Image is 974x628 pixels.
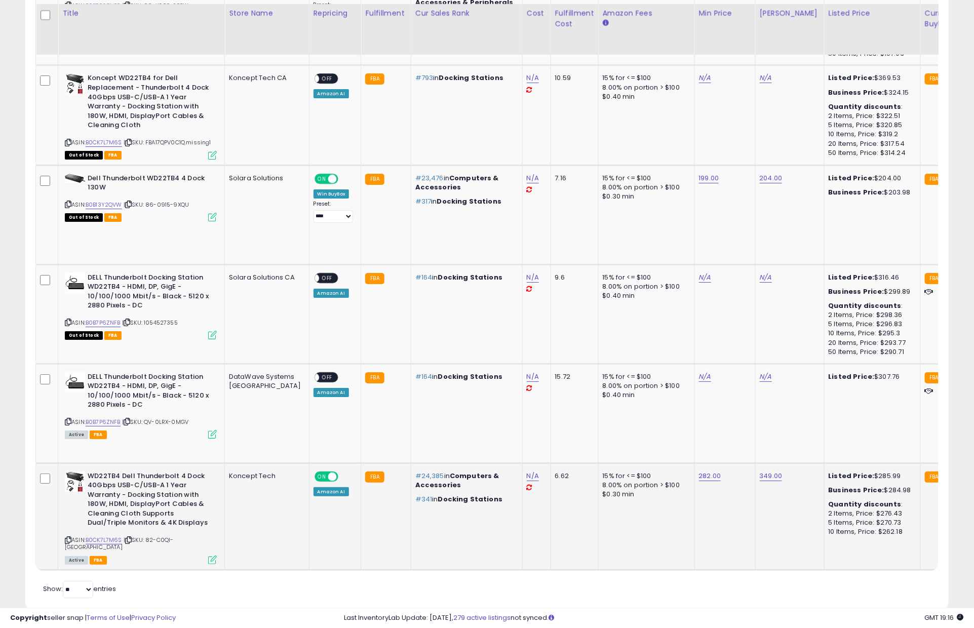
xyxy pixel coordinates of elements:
div: $0.40 min [603,291,687,300]
b: Listed Price: [829,272,875,282]
a: B0B7P6ZNFB [86,319,121,327]
a: N/A [527,73,539,83]
div: 8.00% on portion > $100 [603,282,687,291]
div: 15% for <= $100 [603,372,687,381]
b: Listed Price: [829,471,875,481]
div: 5 Items, Price: $270.73 [829,518,913,527]
div: $284.98 [829,486,913,495]
div: 2 Items, Price: $298.36 [829,310,913,320]
span: #793 [415,73,434,83]
a: N/A [527,471,539,481]
div: DataWave Systems [GEOGRAPHIC_DATA] [229,372,301,390]
div: $0.40 min [603,390,687,400]
div: Amazon AI [314,89,349,98]
a: N/A [760,73,772,83]
div: ASIN: [65,273,217,339]
span: ON [316,472,328,481]
a: N/A [527,173,539,183]
span: #24,385 [415,471,444,481]
small: FBA [925,372,944,383]
b: Listed Price: [829,73,875,83]
span: #23,476 [415,173,444,183]
div: : [829,3,913,12]
b: Listed Price: [829,372,875,381]
a: N/A [699,272,711,283]
div: Preset: [314,201,354,223]
div: 15% for <= $100 [603,472,687,481]
img: 41XAK-LIfpL._SL40_.jpg [65,73,85,94]
div: Koncept Tech CA [229,73,301,83]
span: All listings currently available for purchase on Amazon [65,556,88,565]
small: FBA [925,73,944,85]
div: Store Name [229,8,305,18]
span: Computers & Accessories [415,471,499,490]
div: ASIN: [65,73,217,158]
span: OFF [336,174,353,183]
div: Amazon AI [314,487,349,496]
b: Quantity discounts [829,499,902,509]
span: Docking Stations [439,73,503,83]
span: FBA [104,331,122,340]
div: ASIN: [65,472,217,563]
div: Title [62,8,220,18]
a: B0B7P6ZNFB [86,418,121,426]
div: Listed Price [829,8,916,18]
a: 204.00 [760,173,783,183]
div: 10 Items, Price: $262.18 [829,527,913,536]
div: Amazon AI [314,388,349,397]
span: | SKU: 86-0915-9XQU [124,201,189,209]
span: All listings that are currently out of stock and unavailable for purchase on Amazon [65,331,103,340]
span: FBA [104,151,122,160]
div: $307.76 [829,372,913,381]
div: 9.6 [555,273,591,282]
div: Koncept Tech [229,472,301,481]
b: Quantity discounts [829,301,902,310]
div: Amazon AI [314,289,349,298]
a: N/A [699,73,711,83]
div: 50 Items, Price: $314.24 [829,148,913,158]
span: | SKU: 1054527355 [122,319,178,327]
div: ASIN: [65,372,217,438]
div: Preset: [314,2,354,24]
div: 15.72 [555,372,591,381]
div: Fulfillment [365,8,406,18]
b: Business Price: [829,187,884,197]
span: All listings that are currently out of stock and unavailable for purchase on Amazon [65,151,103,160]
span: OFF [319,373,335,381]
a: 279 active listings [453,613,511,622]
small: FBA [365,174,384,185]
span: Docking Stations [437,197,501,206]
div: Min Price [699,8,751,18]
b: Business Price: [829,485,884,495]
small: FBA [365,472,384,483]
div: Cost [527,8,547,18]
div: 8.00% on portion > $100 [603,183,687,192]
div: 20 Items, Price: $317.54 [829,139,913,148]
div: 2 Items, Price: $276.43 [829,509,913,518]
div: : [829,500,913,509]
span: OFF [319,74,335,83]
b: Business Price: [829,88,884,97]
img: 41XAK-LIfpL._SL40_.jpg [65,472,85,492]
span: Docking Stations [438,372,502,381]
div: 15% for <= $100 [603,273,687,282]
p: in [415,73,515,83]
span: Show: entries [43,584,116,594]
a: 282.00 [699,471,721,481]
span: | SKU: QV-0LRX-0MGV [122,418,188,426]
a: 349.00 [760,471,783,481]
p: in [415,174,515,192]
div: $316.46 [829,273,913,282]
b: WD22TB4 Dell Thunderbolt 4 Dock 40Gbps USB-C/USB-A 1 Year Warranty - Docking Station with 180W, H... [88,472,211,530]
span: FBA [90,556,107,565]
a: N/A [527,372,539,382]
div: 15% for <= $100 [603,73,687,83]
p: in [415,197,515,206]
small: FBA [365,372,384,383]
div: Solara Solutions CA [229,273,301,282]
div: Cur Sales Rank [415,8,518,18]
div: 2 Items, Price: $322.51 [829,111,913,121]
span: FBA [90,430,107,439]
div: : [829,102,913,111]
span: Docking Stations [438,272,502,282]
